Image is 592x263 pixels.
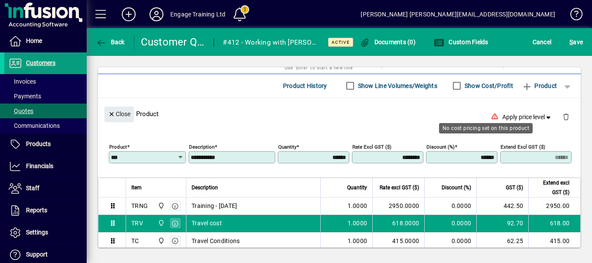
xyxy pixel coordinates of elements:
button: Save [567,34,585,50]
span: Settings [26,229,48,236]
span: 1.0000 [348,219,368,227]
span: 1.0000 [348,201,368,210]
span: Rate excl GST ($) [380,183,419,192]
span: Item [131,183,142,192]
span: Close [108,107,130,121]
td: 618.00 [528,215,580,232]
span: Products [26,140,51,147]
td: 62.25 [476,232,528,250]
div: 415.0000 [378,237,419,245]
span: Apply price level [502,113,553,122]
div: [PERSON_NAME] [PERSON_NAME][EMAIL_ADDRESS][DOMAIN_NAME] [361,7,555,21]
span: Customers [26,59,55,66]
div: TRNG [131,201,148,210]
td: 2950.00 [528,198,580,215]
a: Quotes [4,104,87,118]
span: Cancel [533,35,552,49]
span: Product History [283,79,327,93]
button: Documents (0) [357,34,418,50]
span: Discount (%) [442,183,471,192]
label: Show Line Volumes/Weights [356,81,437,90]
button: Back [94,34,127,50]
a: Reports [4,200,87,221]
span: Invoices [9,78,36,85]
td: 92.70 [476,215,528,232]
mat-hint: Use 'Enter' to start a new line [285,62,353,72]
a: Products [4,133,87,155]
app-page-header-button: Close [102,110,136,117]
div: No cost pricing set on this product [439,123,533,133]
button: Add [115,6,143,22]
button: Delete [556,107,576,127]
label: Show Cost/Profit [463,81,513,90]
span: Documents (0) [359,39,416,45]
span: Extend excl GST ($) [534,178,569,197]
span: Active [332,39,350,45]
span: Description [192,183,218,192]
span: Product [522,79,557,93]
a: Invoices [4,74,87,89]
span: Payments [9,93,41,100]
span: Travel Conditions [192,237,240,245]
mat-label: Description [189,143,215,149]
div: Product [98,98,581,130]
td: 0.0000 [424,232,476,250]
span: Central [156,201,166,211]
span: Quantity [347,183,367,192]
button: Custom Fields [432,34,491,50]
span: Reports [26,207,47,214]
a: Financials [4,156,87,177]
span: Quotes [9,107,33,114]
div: #412 - Working with [PERSON_NAME] [223,36,317,49]
span: Home [26,37,42,44]
div: Customer Quote [141,35,205,49]
span: Central [156,218,166,228]
mat-label: Quantity [278,143,296,149]
mat-label: Discount (%) [426,143,455,149]
a: Settings [4,222,87,244]
mat-label: Rate excl GST ($) [352,143,391,149]
a: Staff [4,178,87,199]
span: Staff [26,185,39,192]
span: Training - [DATE] [192,201,237,210]
a: Communications [4,118,87,133]
div: 618.0000 [378,219,419,227]
span: 1.0000 [348,237,368,245]
a: Home [4,30,87,52]
span: Financials [26,162,53,169]
button: Cancel [530,34,554,50]
app-page-header-button: Back [87,34,134,50]
td: 415.00 [528,232,580,250]
span: GST ($) [506,183,523,192]
span: S [569,39,573,45]
button: Product [517,78,561,94]
span: ave [569,35,583,49]
a: Knowledge Base [564,2,581,30]
td: 0.0000 [424,215,476,232]
button: Product History [280,78,331,94]
app-page-header-button: Delete [556,113,576,120]
span: Communications [9,122,60,129]
span: Support [26,251,48,258]
button: Profile [143,6,170,22]
div: 2950.0000 [378,201,419,210]
div: TC [131,237,139,245]
mat-label: Product [109,143,127,149]
td: 442.50 [476,198,528,215]
td: 0.0000 [424,198,476,215]
button: Close [104,107,134,122]
div: Engage Training Ltd [170,7,225,21]
span: Back [96,39,125,45]
div: TRV [131,219,143,227]
span: Custom Fields [434,39,488,45]
span: Travel cost [192,219,222,227]
a: Payments [4,89,87,104]
button: Apply price level [499,109,556,125]
mat-label: Extend excl GST ($) [501,143,545,149]
span: Central [156,236,166,246]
